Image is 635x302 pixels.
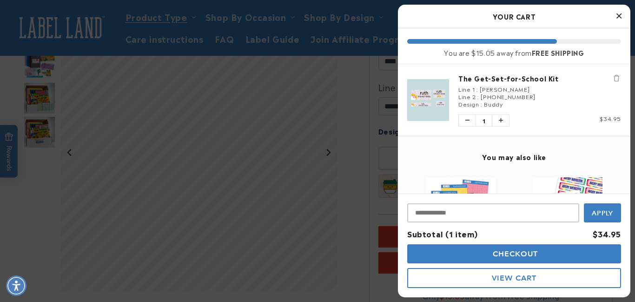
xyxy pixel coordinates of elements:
span: Design [458,100,479,108]
b: FREE SHIPPING [532,47,584,57]
button: Apply [584,203,621,222]
h4: You may also like [407,153,621,161]
div: Accessibility Menu [6,275,26,296]
span: Checkout [490,249,538,258]
span: Line 2 [458,92,476,101]
span: : [477,92,479,101]
span: : [476,85,478,93]
h1: Chat with us [71,11,111,20]
button: Checkout [407,244,621,263]
button: Open gorgias live chat [5,3,112,27]
li: product [407,64,621,136]
div: You are $15.05 away from [407,48,621,57]
button: Increase quantity of The Get-Set-for-School Kit [492,115,509,126]
span: Line 1 [458,85,475,93]
img: The Get-Set-for-School Kit [407,79,449,121]
span: Buddy [484,100,503,108]
button: Decrease quantity of The Get-Set-for-School Kit [459,115,476,126]
a: The Get-Set-for-School Kit [458,74,621,83]
input: Input Discount [407,203,579,222]
span: : [481,100,483,108]
button: Remove The Get-Set-for-School Kit [612,74,621,83]
span: $34.95 [600,114,621,122]
img: Mini Rectangle Name Labels - Label Land [533,177,602,247]
span: Apply [592,209,614,217]
h2: Your Cart [407,9,621,23]
span: [PERSON_NAME] [480,85,529,93]
span: Subtotal (1 item) [407,228,477,239]
img: View Clothing Dots [426,177,496,247]
button: Close Cart [612,9,626,23]
span: [PHONE_NUMBER] [481,92,535,101]
span: 1 [476,115,492,126]
span: View Cart [492,274,536,282]
button: View Cart [407,268,621,288]
div: $34.95 [593,227,621,241]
